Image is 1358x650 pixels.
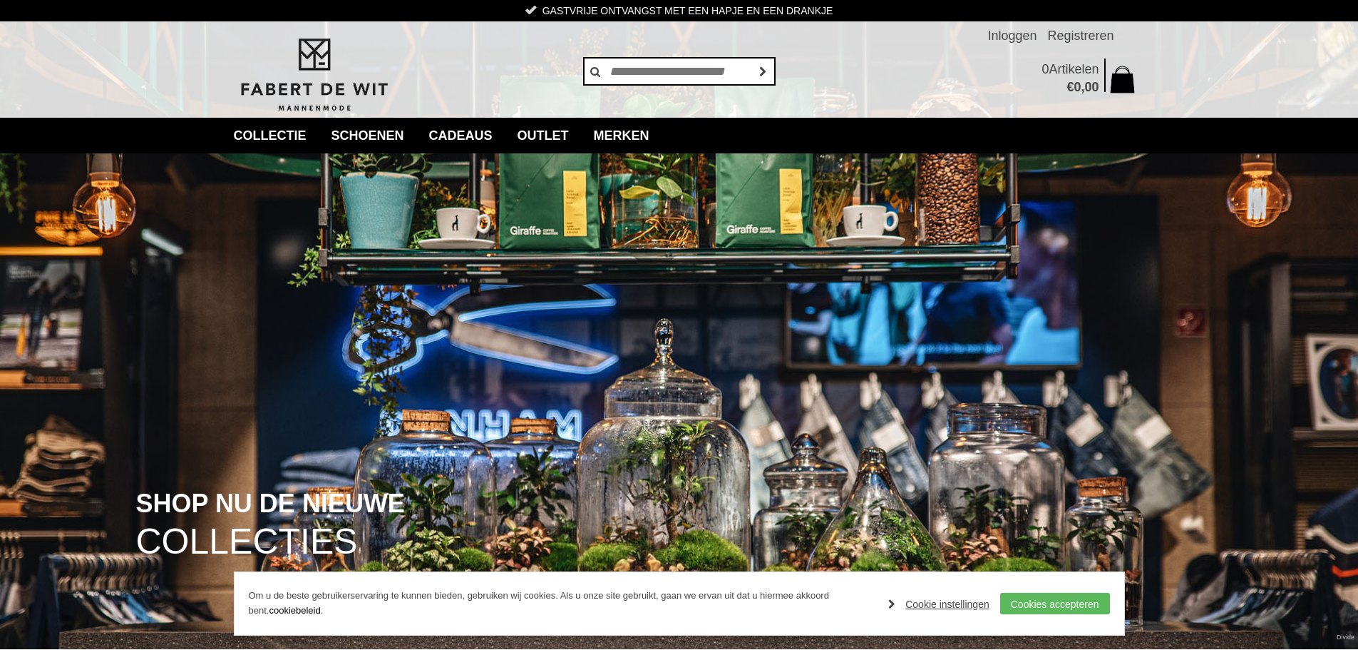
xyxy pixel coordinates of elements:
[136,490,405,517] span: SHOP NU DE NIEUWE
[234,36,394,113] img: Fabert de Wit
[249,589,875,619] p: Om u de beste gebruikerservaring te kunnen bieden, gebruiken wij cookies. Als u onze site gebruik...
[583,118,660,153] a: Merken
[888,594,989,615] a: Cookie instellingen
[136,524,358,560] span: COLLECTIES
[1041,62,1049,76] span: 0
[1066,80,1074,94] span: €
[1084,80,1099,94] span: 00
[418,118,503,153] a: Cadeaus
[1081,80,1084,94] span: ,
[1047,21,1113,50] a: Registreren
[507,118,580,153] a: Outlet
[269,605,320,616] a: cookiebeleid
[1074,80,1081,94] span: 0
[321,118,415,153] a: Schoenen
[223,118,317,153] a: collectie
[1049,62,1099,76] span: Artikelen
[1000,593,1110,614] a: Cookies accepteren
[1337,629,1354,646] a: Divide
[987,21,1036,50] a: Inloggen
